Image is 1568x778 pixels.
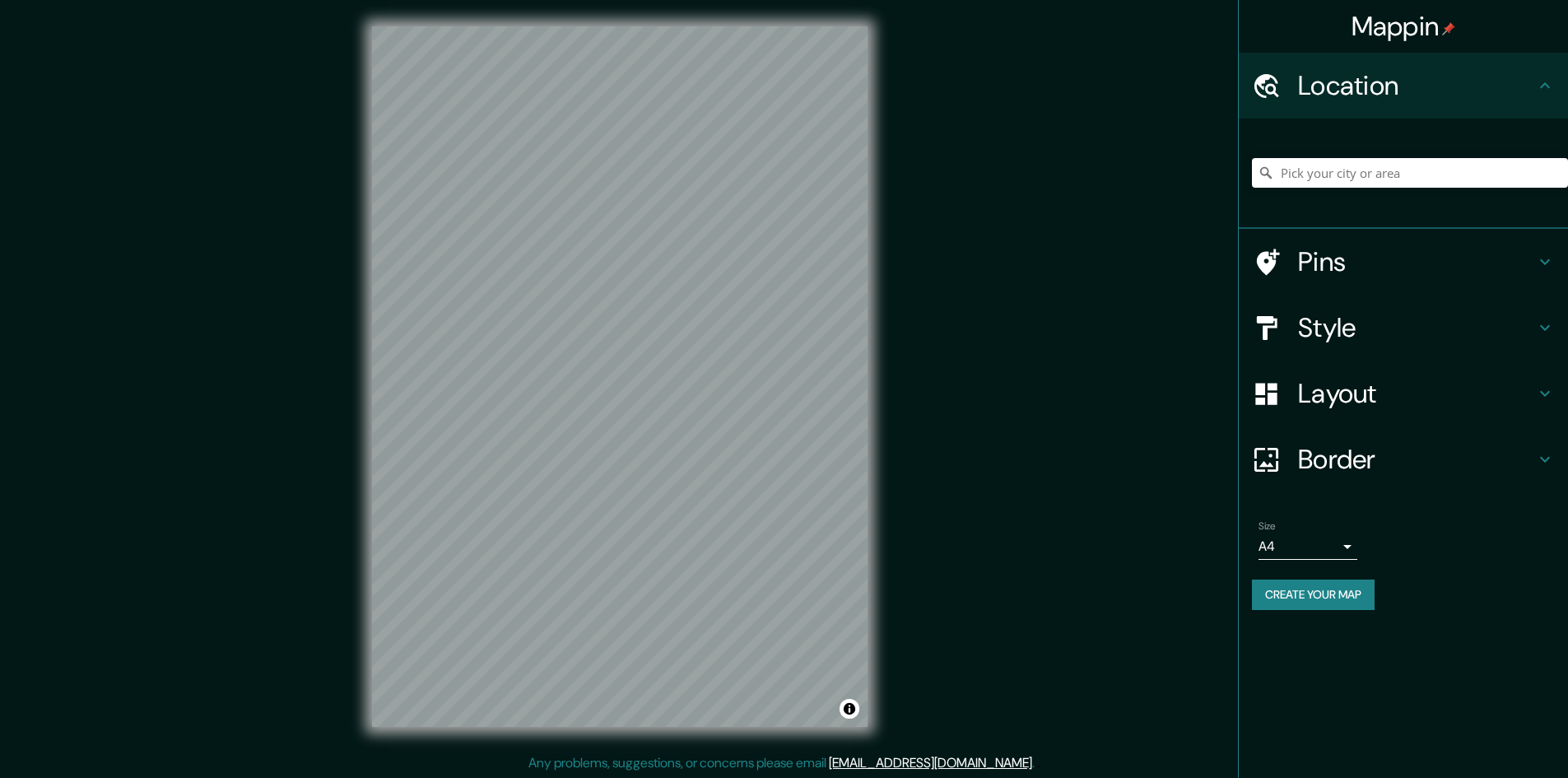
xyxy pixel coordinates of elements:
[1239,361,1568,426] div: Layout
[528,753,1035,773] p: Any problems, suggestions, or concerns please email .
[1421,714,1550,760] iframe: Help widget launcher
[1037,753,1040,773] div: .
[1239,426,1568,492] div: Border
[1035,753,1037,773] div: .
[1259,519,1276,533] label: Size
[1239,229,1568,295] div: Pins
[1252,580,1375,610] button: Create your map
[1298,443,1535,476] h4: Border
[829,754,1032,771] a: [EMAIL_ADDRESS][DOMAIN_NAME]
[1239,53,1568,119] div: Location
[1259,533,1357,560] div: A4
[1298,245,1535,278] h4: Pins
[840,699,859,719] button: Toggle attribution
[1298,69,1535,102] h4: Location
[1252,158,1568,188] input: Pick your city or area
[1298,311,1535,344] h4: Style
[372,26,868,727] canvas: Map
[1239,295,1568,361] div: Style
[1442,22,1455,35] img: pin-icon.png
[1352,10,1456,43] h4: Mappin
[1298,377,1535,410] h4: Layout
